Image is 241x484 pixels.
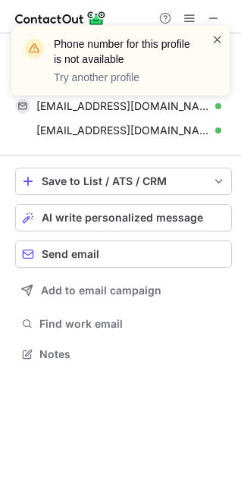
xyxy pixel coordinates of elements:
[15,313,232,335] button: Find work email
[54,70,193,85] p: Try another profile
[54,36,193,67] header: Phone number for this profile is not available
[22,36,46,61] img: warning
[39,347,226,361] span: Notes
[15,344,232,365] button: Notes
[15,168,232,195] button: save-profile-one-click
[15,204,232,231] button: AI write personalized message
[42,248,99,260] span: Send email
[36,124,210,137] span: [EMAIL_ADDRESS][DOMAIN_NAME]
[42,212,203,224] span: AI write personalized message
[15,9,106,27] img: ContactOut v5.3.10
[15,277,232,304] button: Add to email campaign
[15,240,232,268] button: Send email
[39,317,226,331] span: Find work email
[42,175,205,187] div: Save to List / ATS / CRM
[41,284,161,297] span: Add to email campaign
